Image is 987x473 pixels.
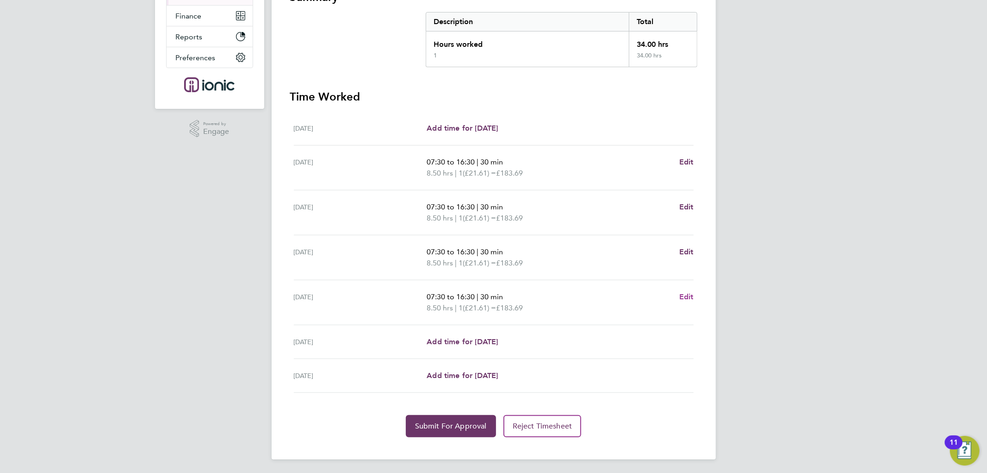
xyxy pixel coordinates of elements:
[176,53,216,62] span: Preferences
[459,258,463,269] span: 1
[679,157,694,168] a: Edit
[679,247,694,256] span: Edit
[513,422,572,431] span: Reject Timesheet
[503,415,582,437] button: Reject Timesheet
[294,336,427,347] div: [DATE]
[167,6,253,26] button: Finance
[427,247,475,256] span: 07:30 to 16:30
[426,32,629,52] div: Hours worked
[294,157,427,179] div: [DATE]
[190,120,229,138] a: Powered byEngage
[290,89,697,104] h3: Time Worked
[427,124,498,132] span: Add time for [DATE]
[463,169,496,177] span: (£21.61) =
[477,202,478,211] span: |
[950,436,980,466] button: Open Resource Center, 11 new notifications
[427,158,475,166] span: 07:30 to 16:30
[426,12,697,67] div: Summary
[480,158,503,166] span: 30 min
[629,13,696,31] div: Total
[496,259,523,267] span: £183.69
[294,123,427,134] div: [DATE]
[950,442,958,454] div: 11
[427,303,453,312] span: 8.50 hrs
[427,337,498,346] span: Add time for [DATE]
[294,370,427,381] div: [DATE]
[203,120,229,128] span: Powered by
[427,214,453,222] span: 8.50 hrs
[629,32,696,52] div: 34.00 hrs
[455,303,457,312] span: |
[480,292,503,301] span: 30 min
[427,259,453,267] span: 8.50 hrs
[455,259,457,267] span: |
[434,52,437,59] div: 1
[477,247,478,256] span: |
[463,214,496,222] span: (£21.61) =
[679,291,694,303] a: Edit
[406,415,496,437] button: Submit For Approval
[427,123,498,134] a: Add time for [DATE]
[679,202,694,211] span: Edit
[427,169,453,177] span: 8.50 hrs
[459,213,463,224] span: 1
[459,168,463,179] span: 1
[176,12,202,20] span: Finance
[480,202,503,211] span: 30 min
[427,336,498,347] a: Add time for [DATE]
[415,422,487,431] span: Submit For Approval
[679,246,694,258] a: Edit
[496,303,523,312] span: £183.69
[167,26,253,47] button: Reports
[166,77,253,92] a: Go to home page
[459,303,463,314] span: 1
[679,158,694,166] span: Edit
[679,202,694,213] a: Edit
[477,158,478,166] span: |
[203,128,229,136] span: Engage
[427,371,498,380] span: Add time for [DATE]
[679,292,694,301] span: Edit
[463,259,496,267] span: (£21.61) =
[184,77,234,92] img: ionic-logo-retina.png
[463,303,496,312] span: (£21.61) =
[167,47,253,68] button: Preferences
[176,32,203,41] span: Reports
[294,246,427,269] div: [DATE]
[496,214,523,222] span: £183.69
[455,169,457,177] span: |
[427,202,475,211] span: 07:30 to 16:30
[629,52,696,67] div: 34.00 hrs
[455,214,457,222] span: |
[294,202,427,224] div: [DATE]
[427,370,498,381] a: Add time for [DATE]
[477,292,478,301] span: |
[294,291,427,314] div: [DATE]
[426,13,629,31] div: Description
[496,169,523,177] span: £183.69
[480,247,503,256] span: 30 min
[427,292,475,301] span: 07:30 to 16:30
